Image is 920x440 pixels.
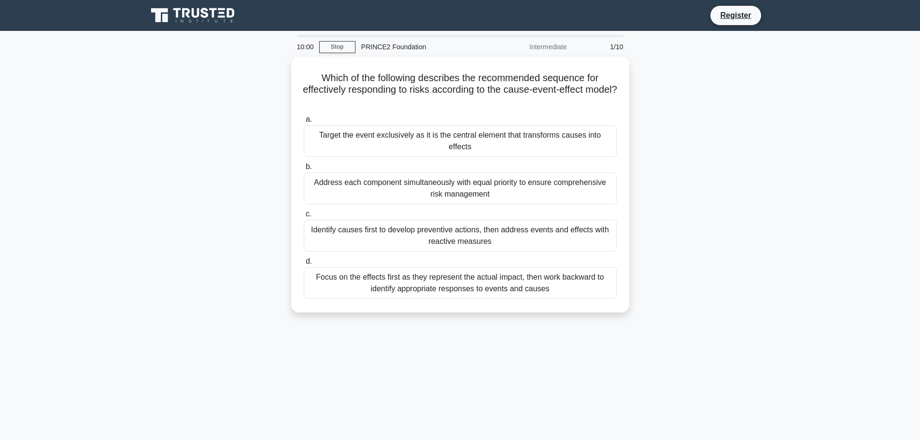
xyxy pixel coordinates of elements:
[303,72,618,108] h5: Which of the following describes the recommended sequence for effectively responding to risks acc...
[319,41,355,53] a: Stop
[573,37,629,57] div: 1/10
[304,172,617,204] div: Address each component simultaneously with equal priority to ensure comprehensive risk management
[306,115,312,123] span: a.
[306,210,311,218] span: c.
[306,162,312,170] span: b.
[304,125,617,157] div: Target the event exclusively as it is the central element that transforms causes into effects
[304,220,617,252] div: Identify causes first to develop preventive actions, then address events and effects with reactiv...
[291,37,319,57] div: 10:00
[488,37,573,57] div: Intermediate
[714,9,757,21] a: Register
[304,267,617,299] div: Focus on the effects first as they represent the actual impact, then work backward to identify ap...
[355,37,488,57] div: PRINCE2 Foundation
[306,257,312,265] span: d.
